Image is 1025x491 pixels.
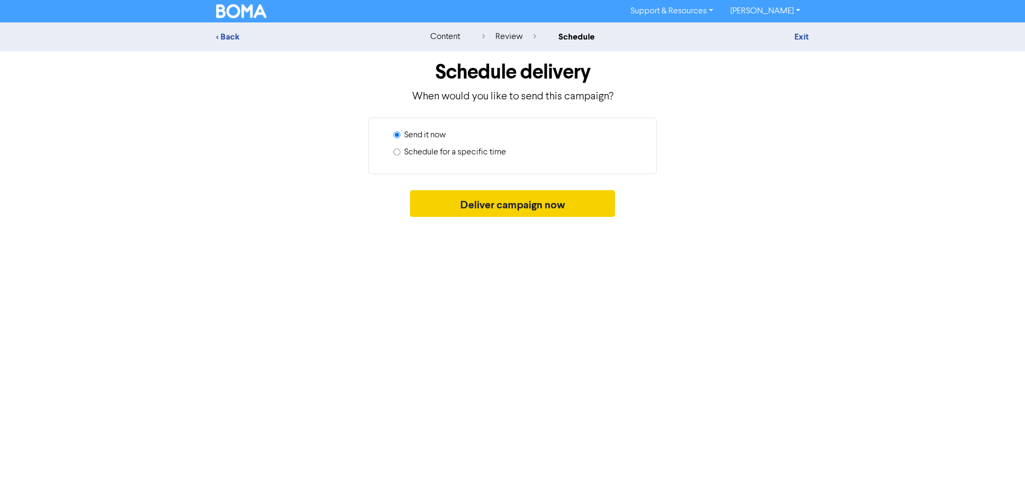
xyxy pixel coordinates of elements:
[430,30,460,43] div: content
[216,89,809,105] p: When would you like to send this campaign?
[558,30,595,43] div: schedule
[972,440,1025,491] iframe: Chat Widget
[622,3,722,20] a: Support & Resources
[482,30,536,43] div: review
[216,4,266,18] img: BOMA Logo
[216,30,403,43] div: < Back
[216,60,809,84] h1: Schedule delivery
[410,190,616,217] button: Deliver campaign now
[794,32,809,42] a: Exit
[404,146,506,159] label: Schedule for a specific time
[404,129,446,142] label: Send it now
[722,3,809,20] a: [PERSON_NAME]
